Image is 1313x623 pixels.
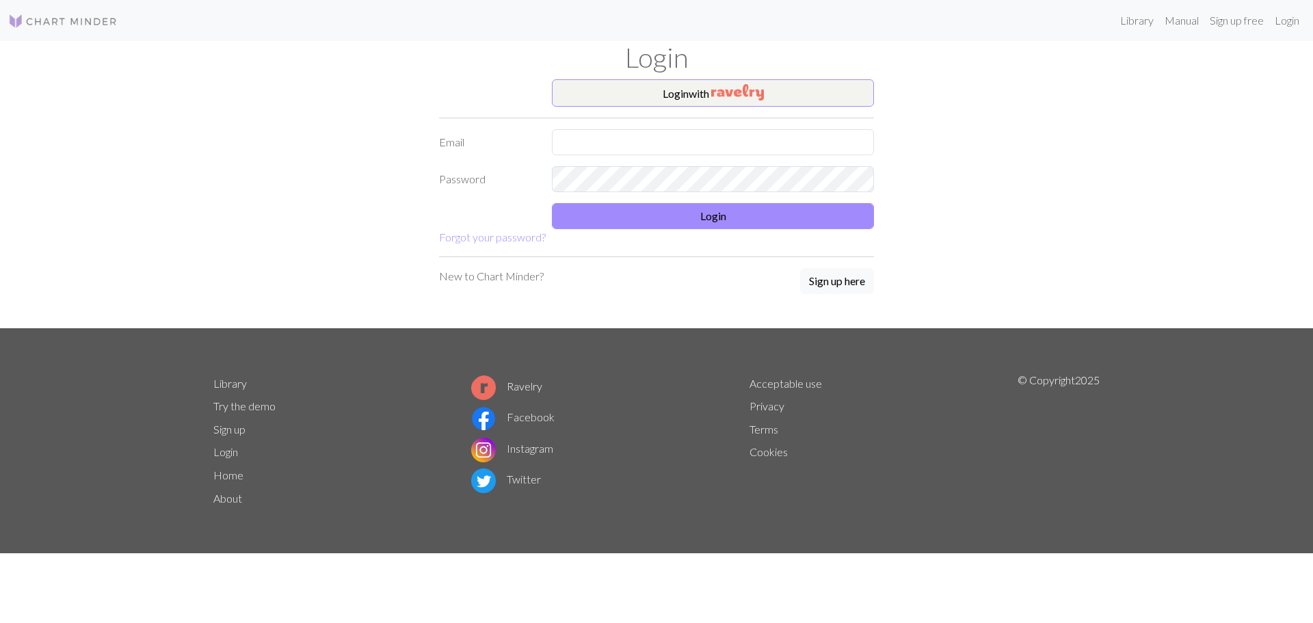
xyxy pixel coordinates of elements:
img: Facebook logo [471,406,496,431]
a: Home [213,468,243,481]
a: Privacy [750,399,784,412]
button: Login [552,203,874,229]
a: Acceptable use [750,377,822,390]
a: Library [1115,7,1159,34]
a: Terms [750,423,778,436]
a: Sign up free [1204,7,1269,34]
a: Twitter [471,473,541,486]
a: Library [213,377,247,390]
a: Login [213,445,238,458]
img: Ravelry logo [471,375,496,400]
a: Ravelry [471,380,542,393]
a: Cookies [750,445,788,458]
img: Twitter logo [471,468,496,493]
a: Login [1269,7,1305,34]
a: Facebook [471,410,555,423]
a: Manual [1159,7,1204,34]
h1: Login [205,41,1108,74]
label: Password [431,166,544,192]
label: Email [431,129,544,155]
img: Logo [8,13,118,29]
a: Sign up here [800,268,874,295]
a: About [213,492,242,505]
img: Ravelry [711,84,764,101]
p: © Copyright 2025 [1018,372,1100,510]
button: Sign up here [800,268,874,294]
a: Sign up [213,423,246,436]
p: New to Chart Minder? [439,268,544,284]
a: Try the demo [213,399,276,412]
img: Instagram logo [471,438,496,462]
a: Forgot your password? [439,230,546,243]
a: Instagram [471,442,553,455]
button: Loginwith [552,79,874,107]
